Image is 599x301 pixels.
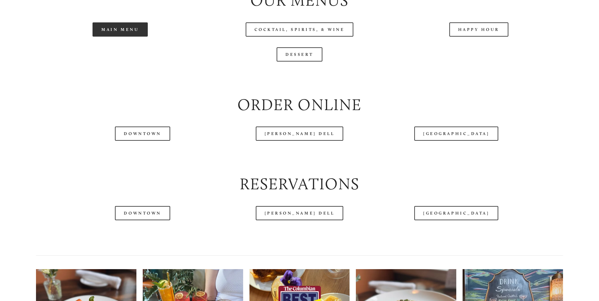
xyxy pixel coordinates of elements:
a: [PERSON_NAME] Dell [256,127,344,141]
h2: Reservations [36,173,563,195]
a: [GEOGRAPHIC_DATA] [414,127,498,141]
a: [PERSON_NAME] Dell [256,206,344,220]
a: [GEOGRAPHIC_DATA] [414,206,498,220]
a: Downtown [115,127,170,141]
a: Dessert [277,47,322,62]
a: Downtown [115,206,170,220]
h2: Order Online [36,94,563,116]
